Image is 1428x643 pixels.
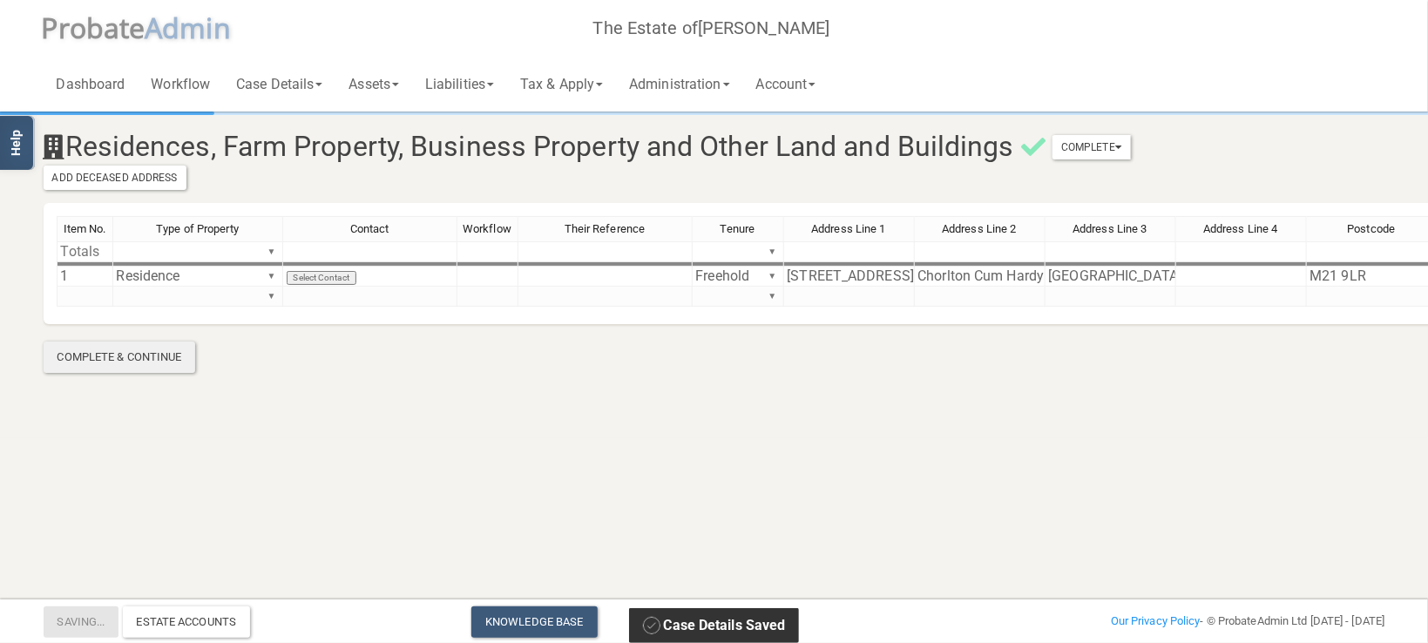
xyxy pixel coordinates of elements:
[57,267,113,287] td: 1
[64,222,106,235] span: Item No.
[1111,614,1201,627] a: Our Privacy Policy
[766,242,780,261] div: ▼
[223,56,335,112] a: Case Details
[1052,135,1131,159] button: Complete
[265,242,279,261] div: ▼
[811,222,885,235] span: Address Line 1
[44,166,186,190] button: Add Deceased Address
[463,222,511,235] span: Workflow
[743,56,829,112] a: Account
[1073,222,1147,235] span: Address Line 3
[1046,267,1176,287] td: [GEOGRAPHIC_DATA]
[44,342,196,373] div: Complete & Continue
[350,222,389,235] span: Contact
[145,9,231,46] span: A
[721,222,755,235] span: Tenure
[766,267,780,285] div: ▼
[471,606,597,638] a: Knowledge Base
[565,222,646,235] span: Their Reference
[58,9,146,46] span: robate
[766,287,780,305] div: ▼
[162,9,230,46] span: dmin
[693,267,784,287] td: Freehold
[265,267,279,285] div: ▼
[44,606,119,638] button: Saving...
[113,267,283,287] td: Residence
[784,267,915,287] td: [STREET_ADDRESS]
[664,617,786,633] span: Case Details Saved
[616,56,742,112] a: Administration
[1203,222,1277,235] span: Address Line 4
[30,132,1170,193] h3: Residences, Farm Property, Business Property and Other Land and Buildings
[942,222,1016,235] span: Address Line 2
[335,56,412,112] a: Assets
[1348,222,1396,235] span: Postcode
[123,606,251,638] div: Estate Accounts
[42,9,146,46] span: P
[942,611,1398,632] div: - © ProbateAdmin Ltd [DATE] - [DATE]
[412,56,507,112] a: Liabilities
[44,56,139,112] a: Dashboard
[138,56,223,112] a: Workflow
[265,287,279,305] div: ▼
[57,241,113,262] td: Totals
[507,56,616,112] a: Tax & Apply
[156,222,239,235] span: Type of Property
[915,267,1046,287] td: Chorlton Cum Hardy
